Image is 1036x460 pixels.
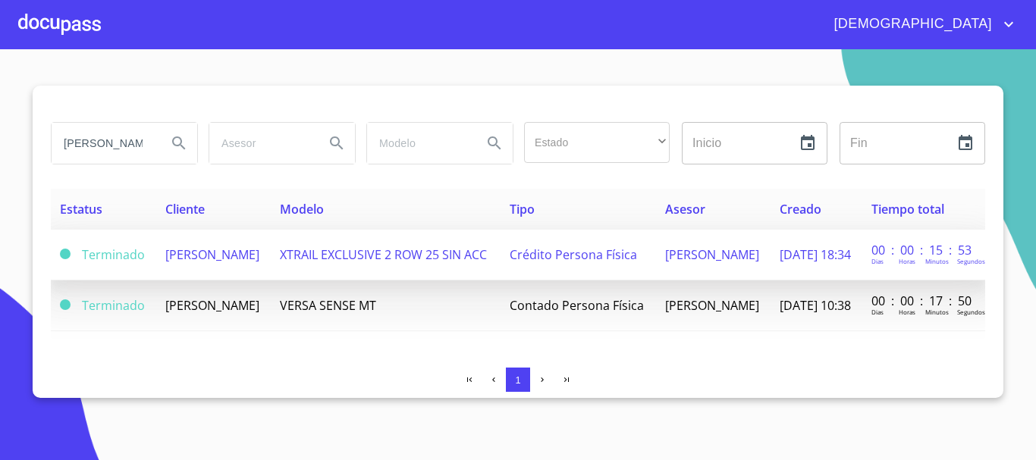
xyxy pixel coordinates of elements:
[665,297,759,314] span: [PERSON_NAME]
[515,374,520,386] span: 1
[280,297,376,314] span: VERSA SENSE MT
[871,201,944,217] span: Tiempo total
[165,201,205,217] span: Cliente
[280,201,324,217] span: Modelo
[780,297,851,314] span: [DATE] 10:38
[665,201,705,217] span: Asesor
[506,368,530,392] button: 1
[165,246,259,263] span: [PERSON_NAME]
[52,123,155,164] input: search
[60,201,102,217] span: Estatus
[871,308,884,316] p: Dias
[957,308,985,316] p: Segundos
[822,12,1000,36] span: [DEMOGRAPHIC_DATA]
[82,297,145,314] span: Terminado
[82,246,145,263] span: Terminado
[161,125,197,161] button: Search
[871,293,974,309] p: 00 : 00 : 17 : 50
[925,257,949,265] p: Minutos
[925,308,949,316] p: Minutos
[319,125,355,161] button: Search
[665,246,759,263] span: [PERSON_NAME]
[780,201,821,217] span: Creado
[780,246,851,263] span: [DATE] 18:34
[476,125,513,161] button: Search
[60,249,71,259] span: Terminado
[524,122,670,163] div: ​
[871,242,974,258] p: 00 : 00 : 15 : 53
[822,12,1018,36] button: account of current user
[957,257,985,265] p: Segundos
[510,201,535,217] span: Tipo
[871,257,884,265] p: Dias
[280,246,487,263] span: XTRAIL EXCLUSIVE 2 ROW 25 SIN ACC
[899,257,915,265] p: Horas
[165,297,259,314] span: [PERSON_NAME]
[209,123,312,164] input: search
[367,123,470,164] input: search
[510,246,637,263] span: Crédito Persona Física
[899,308,915,316] p: Horas
[510,297,644,314] span: Contado Persona Física
[60,299,71,310] span: Terminado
